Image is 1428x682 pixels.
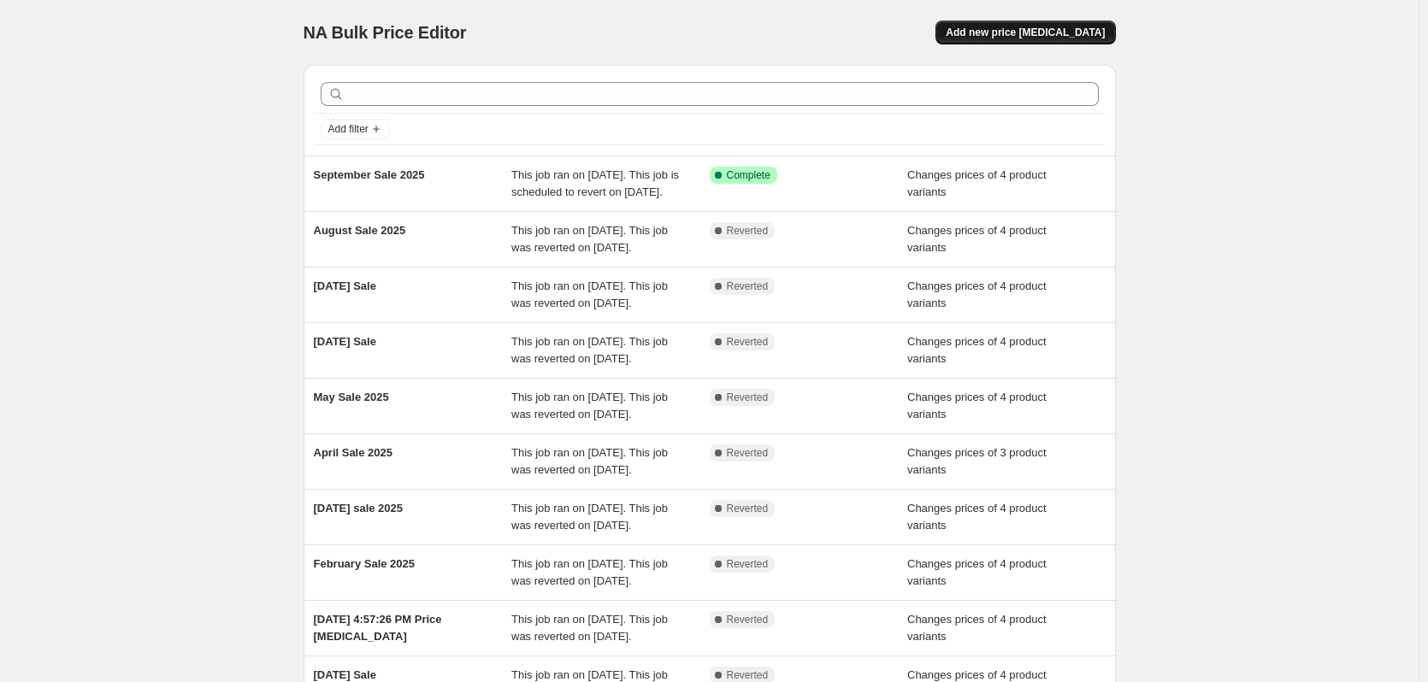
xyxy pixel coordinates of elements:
[907,224,1047,254] span: Changes prices of 4 product variants
[907,502,1047,532] span: Changes prices of 4 product variants
[907,279,1047,309] span: Changes prices of 4 product variants
[727,446,769,460] span: Reverted
[727,502,769,515] span: Reverted
[511,224,668,254] span: This job ran on [DATE]. This job was reverted on [DATE].
[727,613,769,626] span: Reverted
[935,21,1115,44] button: Add new price [MEDICAL_DATA]
[907,391,1047,420] span: Changes prices of 4 product variants
[314,224,406,237] span: August Sale 2025
[314,613,442,643] span: [DATE] 4:57:26 PM Price [MEDICAL_DATA]
[321,119,389,139] button: Add filter
[304,23,467,42] span: NA Bulk Price Editor
[727,168,770,182] span: Complete
[727,224,769,238] span: Reverted
[727,557,769,571] span: Reverted
[314,446,393,459] span: April Sale 2025
[314,279,376,292] span: [DATE] Sale
[727,279,769,293] span: Reverted
[727,668,769,682] span: Reverted
[511,335,668,365] span: This job ran on [DATE]. This job was reverted on [DATE].
[314,502,404,514] span: [DATE] sale 2025
[907,613,1047,643] span: Changes prices of 4 product variants
[511,613,668,643] span: This job ran on [DATE]. This job was reverted on [DATE].
[314,391,389,403] span: May Sale 2025
[314,668,376,681] span: [DATE] Sale
[314,335,376,348] span: [DATE] Sale
[511,279,668,309] span: This job ran on [DATE]. This job was reverted on [DATE].
[907,557,1047,587] span: Changes prices of 4 product variants
[727,335,769,349] span: Reverted
[907,335,1047,365] span: Changes prices of 4 product variants
[511,391,668,420] span: This job ran on [DATE]. This job was reverted on [DATE].
[511,502,668,532] span: This job ran on [DATE]. This job was reverted on [DATE].
[328,122,369,136] span: Add filter
[946,26,1105,39] span: Add new price [MEDICAL_DATA]
[511,557,668,587] span: This job ran on [DATE]. This job was reverted on [DATE].
[907,446,1047,476] span: Changes prices of 3 product variants
[511,446,668,476] span: This job ran on [DATE]. This job was reverted on [DATE].
[314,168,425,181] span: September Sale 2025
[727,391,769,404] span: Reverted
[907,168,1047,198] span: Changes prices of 4 product variants
[314,557,416,570] span: February Sale 2025
[511,168,679,198] span: This job ran on [DATE]. This job is scheduled to revert on [DATE].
